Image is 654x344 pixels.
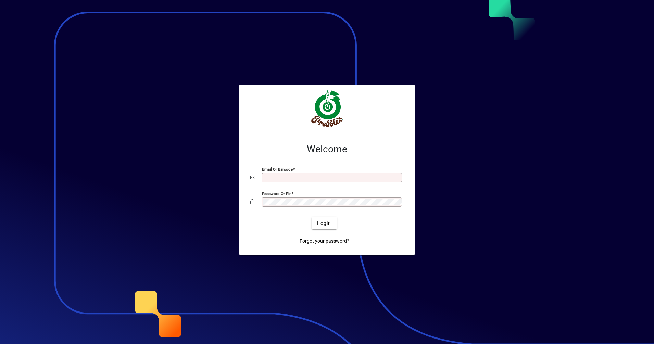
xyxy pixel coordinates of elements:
button: Login [312,217,337,229]
mat-label: Password or Pin [262,191,291,196]
h2: Welcome [250,143,404,155]
span: Forgot your password? [300,238,349,245]
mat-label: Email or Barcode [262,167,293,172]
a: Forgot your password? [297,235,352,247]
span: Login [317,220,331,227]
